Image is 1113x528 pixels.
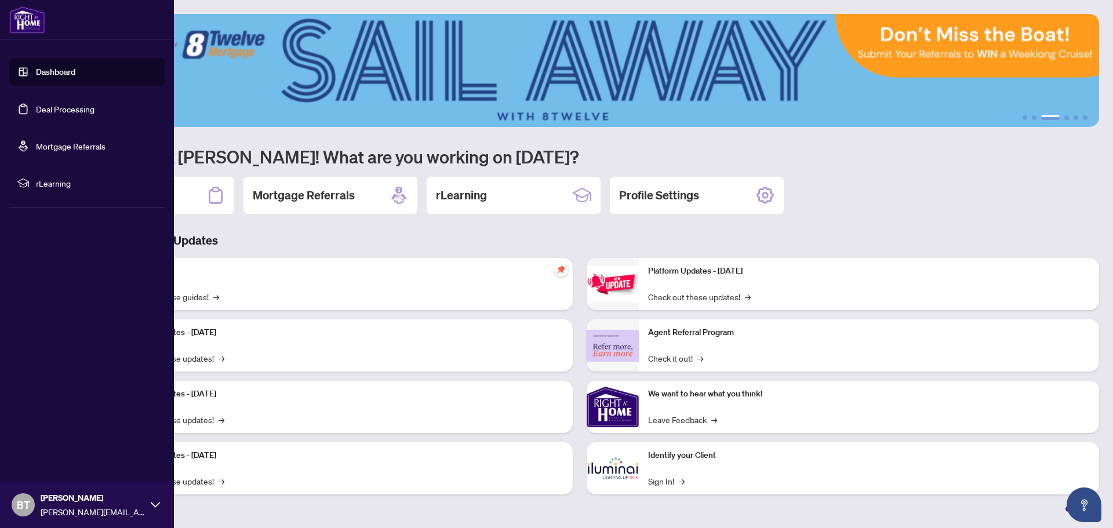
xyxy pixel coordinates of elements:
img: We want to hear what you think! [587,381,639,433]
a: Sign In!→ [648,475,685,487]
span: → [745,290,751,303]
p: Self-Help [122,265,563,278]
a: Deal Processing [36,104,94,114]
span: BT [17,497,30,513]
button: 2 [1032,115,1036,120]
span: → [219,475,224,487]
img: Agent Referral Program [587,330,639,362]
button: 3 [1041,115,1060,120]
span: [PERSON_NAME] [41,491,145,504]
h3: Brokerage & Industry Updates [60,232,1099,249]
p: Platform Updates - [DATE] [648,265,1090,278]
p: We want to hear what you think! [648,388,1090,400]
p: Platform Updates - [DATE] [122,388,563,400]
span: → [679,475,685,487]
p: Platform Updates - [DATE] [122,449,563,462]
p: Identify your Client [648,449,1090,462]
span: → [219,413,224,426]
a: Mortgage Referrals [36,141,106,151]
span: → [697,352,703,365]
img: logo [9,6,45,34]
span: → [213,290,219,303]
button: 1 [1023,115,1027,120]
p: Agent Referral Program [648,326,1090,339]
button: 6 [1083,115,1087,120]
a: Leave Feedback→ [648,413,717,426]
button: 4 [1064,115,1069,120]
span: → [219,352,224,365]
button: Open asap [1067,487,1101,522]
img: Slide 2 [60,14,1099,127]
button: 5 [1074,115,1078,120]
a: Dashboard [36,67,75,77]
span: → [711,413,717,426]
span: pushpin [554,263,568,276]
span: rLearning [36,177,157,190]
h2: Profile Settings [619,187,699,203]
p: Platform Updates - [DATE] [122,326,563,339]
h1: Welcome back [PERSON_NAME]! What are you working on [DATE]? [60,145,1099,167]
h2: Mortgage Referrals [253,187,355,203]
a: Check it out!→ [648,352,703,365]
span: [PERSON_NAME][EMAIL_ADDRESS][DOMAIN_NAME] [41,505,145,518]
a: Check out these updates!→ [648,290,751,303]
img: Identify your Client [587,442,639,494]
h2: rLearning [436,187,487,203]
img: Platform Updates - June 23, 2025 [587,266,639,303]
